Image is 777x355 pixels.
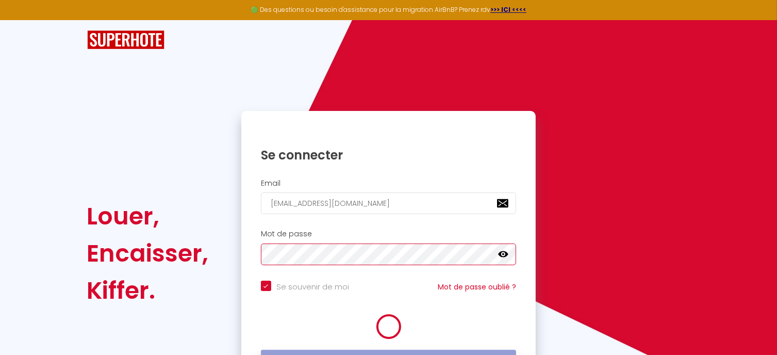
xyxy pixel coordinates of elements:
[261,230,517,238] h2: Mot de passe
[87,272,209,309] div: Kiffer.
[438,282,516,292] a: Mot de passe oublié ?
[261,147,517,163] h1: Se connecter
[261,179,517,188] h2: Email
[261,192,517,214] input: Ton Email
[490,5,526,14] a: >>> ICI <<<<
[87,30,164,50] img: SuperHote logo
[87,198,209,235] div: Louer,
[87,235,209,272] div: Encaisser,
